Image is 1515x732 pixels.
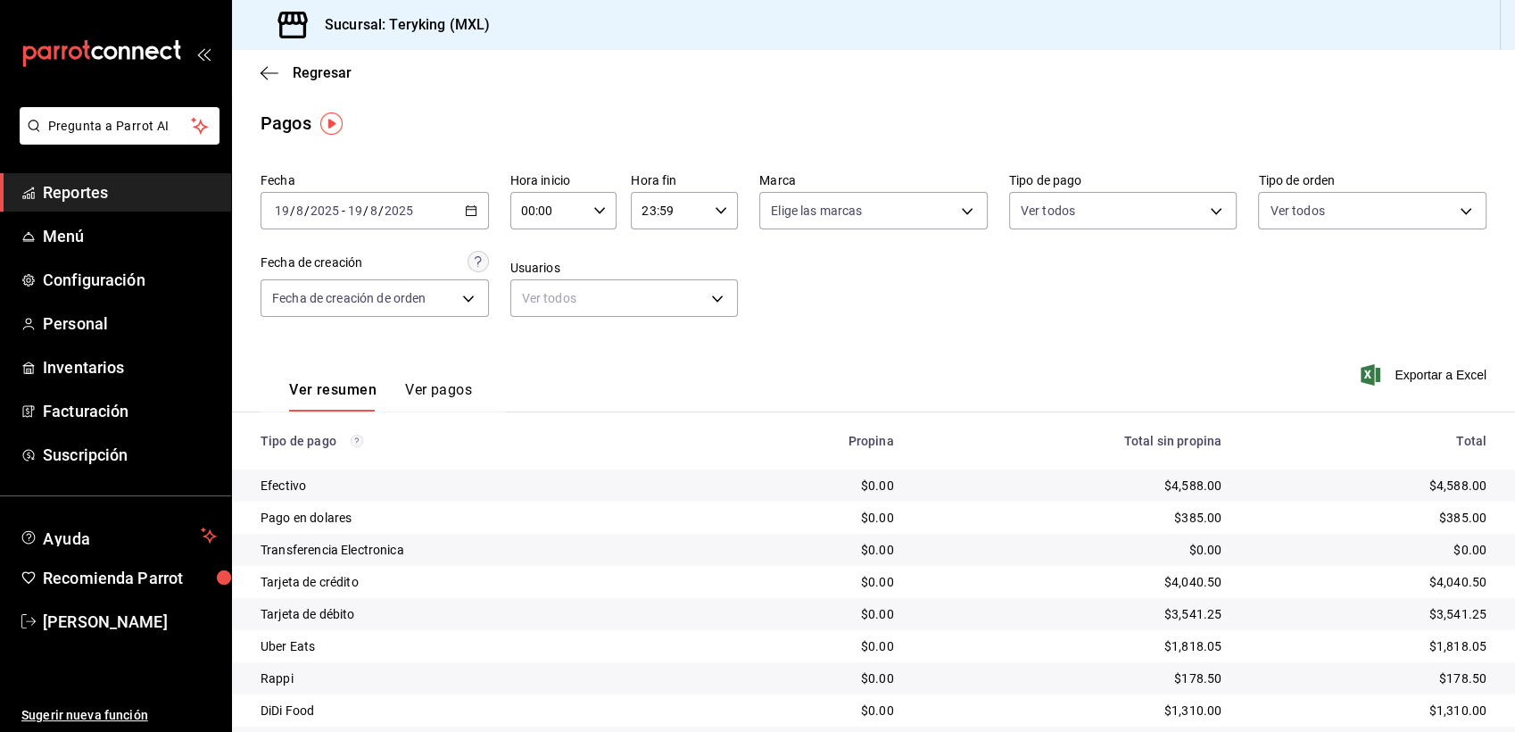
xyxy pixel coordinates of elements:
div: $178.50 [923,670,1222,687]
input: ---- [310,204,340,218]
div: Uber Eats [261,637,701,655]
input: ---- [384,204,414,218]
label: Marca [759,174,988,187]
div: $4,588.00 [923,477,1222,495]
input: -- [295,204,304,218]
div: Total [1250,434,1486,448]
span: [PERSON_NAME] [43,610,217,634]
div: $0.00 [730,573,894,591]
div: navigation tabs [289,381,472,412]
span: Reportes [43,180,217,204]
div: Pagos [261,110,311,137]
div: Tarjeta de crédito [261,573,701,591]
span: Inventarios [43,355,217,379]
div: $178.50 [1250,670,1486,687]
div: Tipo de pago [261,434,701,448]
div: $385.00 [1250,509,1486,527]
input: -- [369,204,378,218]
div: $4,040.50 [1250,573,1486,591]
button: Ver resumen [289,381,377,412]
div: $4,040.50 [923,573,1222,591]
div: $0.00 [1250,541,1486,559]
div: $0.00 [730,605,894,623]
div: $385.00 [923,509,1222,527]
span: Fecha de creación de orden [272,289,426,307]
div: $0.00 [730,637,894,655]
div: $0.00 [730,702,894,720]
div: $0.00 [730,670,894,687]
div: $0.00 [730,541,894,559]
span: Ver todos [1021,202,1075,220]
label: Hora inicio [510,174,617,187]
button: open_drawer_menu [196,46,211,61]
a: Pregunta a Parrot AI [12,129,219,148]
div: $4,588.00 [1250,477,1486,495]
div: Efectivo [261,477,701,495]
div: $0.00 [730,477,894,495]
div: Tarjeta de débito [261,605,701,623]
div: $1,310.00 [1250,702,1486,720]
span: Configuración [43,268,217,292]
span: Facturación [43,399,217,423]
button: Ver pagos [405,381,472,412]
div: Transferencia Electronica [261,541,701,559]
span: - [342,204,345,218]
div: $1,310.00 [923,702,1222,720]
div: $0.00 [923,541,1222,559]
input: -- [347,204,363,218]
div: Total sin propina [923,434,1222,448]
div: Pago en dolares [261,509,701,527]
label: Hora fin [631,174,738,187]
span: Suscripción [43,443,217,467]
span: Regresar [293,64,352,81]
input: -- [274,204,290,218]
div: $1,818.05 [923,637,1222,655]
h3: Sucursal: Teryking (MXL) [310,14,490,36]
span: Elige las marcas [771,202,862,220]
div: Propina [730,434,894,448]
span: Ver todos [1270,202,1324,220]
label: Tipo de orden [1258,174,1486,187]
label: Tipo de pago [1009,174,1238,187]
div: Rappi [261,670,701,687]
span: / [363,204,368,218]
div: Ver todos [510,279,739,317]
div: $1,818.05 [1250,637,1486,655]
div: Fecha de creación [261,254,362,272]
label: Fecha [261,174,489,187]
span: Personal [43,312,217,336]
label: Usuarios [510,262,739,274]
span: / [304,204,310,218]
div: $3,541.25 [1250,605,1486,623]
span: / [378,204,384,218]
span: Menú [43,224,217,248]
button: Exportar a Excel [1364,364,1486,386]
span: Sugerir nueva función [21,706,217,725]
button: Regresar [261,64,352,81]
div: $0.00 [730,509,894,527]
div: DiDi Food [261,702,701,720]
span: Pregunta a Parrot AI [48,117,192,136]
button: Pregunta a Parrot AI [20,107,219,145]
span: Ayuda [43,525,194,546]
svg: Los pagos realizados con Pay y otras terminales son montos brutos. [351,435,363,447]
span: Recomienda Parrot [43,566,217,590]
img: Tooltip marker [320,112,343,135]
div: $3,541.25 [923,605,1222,623]
span: / [290,204,295,218]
